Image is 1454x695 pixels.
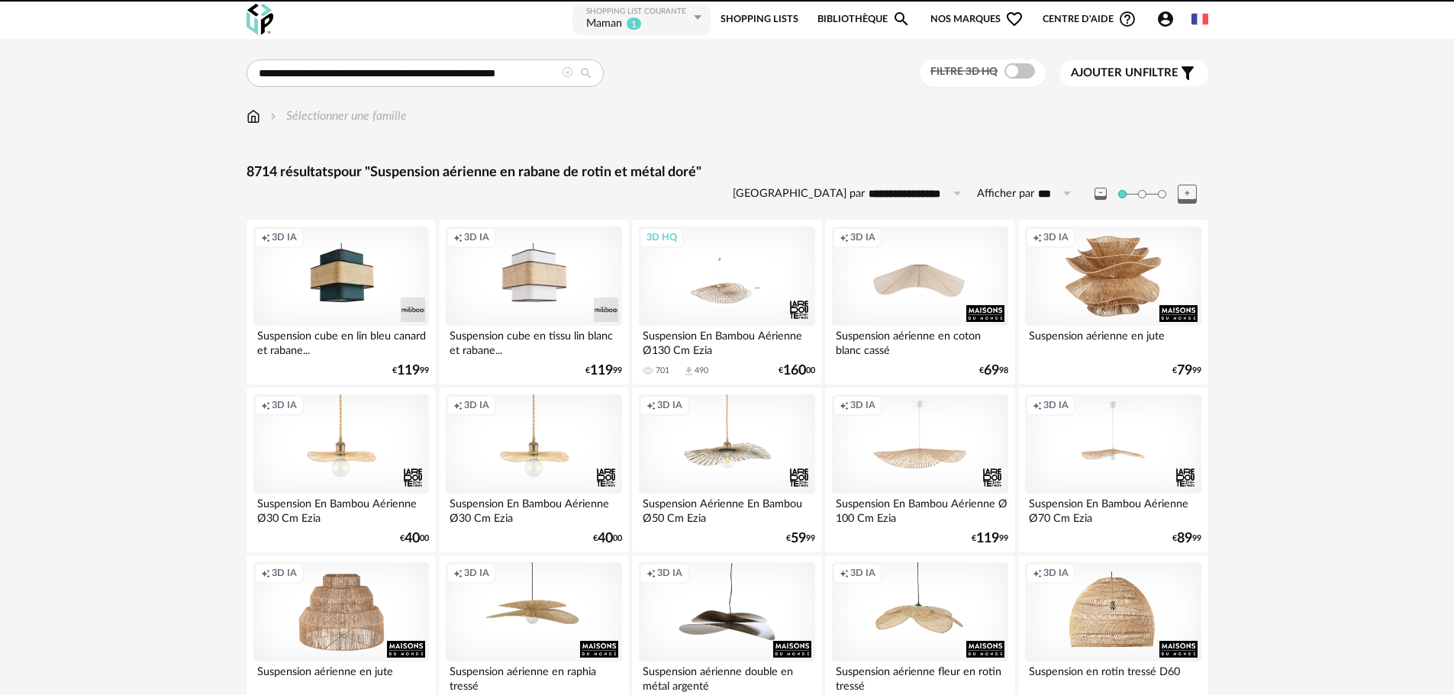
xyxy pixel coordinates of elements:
span: Creation icon [261,231,270,243]
div: Suspension aérienne double en métal argenté [639,661,814,692]
div: Suspension En Bambou Aérienne Ø130 Cm Ezia [639,326,814,356]
span: Magnify icon [892,10,911,28]
span: Creation icon [840,231,849,243]
div: € 99 [972,533,1008,544]
div: € 99 [786,533,815,544]
span: 3D IA [464,231,489,243]
div: 490 [695,365,708,376]
span: 3D IA [1043,231,1069,243]
img: OXP [247,4,273,35]
span: Creation icon [261,399,270,411]
span: 3D IA [272,567,297,579]
span: 119 [397,365,420,376]
span: 3D IA [464,399,489,411]
span: 119 [976,533,999,544]
span: 119 [590,365,613,376]
div: € 00 [400,533,429,544]
div: 8714 résultats [247,164,1208,182]
a: Creation icon 3D IA Suspension cube en lin bleu canard et rabane... €11999 [247,220,436,385]
span: Filtre 3D HQ [930,66,998,77]
div: Suspension En Bambou Aérienne Ø30 Cm Ezia [253,494,429,524]
span: 3D IA [464,567,489,579]
span: Creation icon [261,567,270,579]
span: 3D IA [1043,567,1069,579]
span: Creation icon [1033,399,1042,411]
a: Creation icon 3D IA Suspension Aérienne En Bambou Ø50 Cm Ezia €5999 [632,388,821,552]
span: 3D IA [850,399,875,411]
div: 701 [656,365,669,376]
span: Creation icon [453,399,463,411]
div: Suspension aérienne fleur en rotin tressé [832,661,1007,692]
span: pour "Suspension aérienne en rabane de rotin et métal doré" [334,166,701,179]
span: 40 [405,533,420,544]
span: Account Circle icon [1156,10,1175,28]
span: Account Circle icon [1156,10,1182,28]
a: Creation icon 3D IA Suspension En Bambou Aérienne Ø70 Cm Ezia €8999 [1018,388,1207,552]
span: Creation icon [1033,567,1042,579]
a: Creation icon 3D IA Suspension aérienne en coton blanc cassé €6998 [825,220,1014,385]
span: Creation icon [1033,231,1042,243]
div: € 98 [979,365,1008,376]
a: Shopping Lists [721,2,798,37]
span: filtre [1071,66,1178,81]
label: Afficher par [977,187,1034,201]
span: Creation icon [453,231,463,243]
span: Creation icon [453,567,463,579]
a: Creation icon 3D IA Suspension En Bambou Aérienne Ø30 Cm Ezia €4000 [247,388,436,552]
div: Maman [586,17,622,32]
span: 3D IA [272,399,297,411]
span: Creation icon [840,567,849,579]
img: fr [1191,11,1208,27]
div: Suspension aérienne en raphia tressé [446,661,621,692]
div: 3D HQ [640,227,684,247]
div: Suspension en rotin tressé D60 [1025,661,1201,692]
span: 3D IA [272,231,297,243]
span: 160 [783,365,806,376]
div: Suspension cube en tissu lin blanc et rabane... [446,326,621,356]
span: 3D IA [657,567,682,579]
span: Creation icon [646,399,656,411]
div: € 00 [593,533,622,544]
a: Creation icon 3D IA Suspension En Bambou Aérienne Ø 100 Cm Ezia €11999 [825,388,1014,552]
span: 3D IA [1043,399,1069,411]
span: Help Circle Outline icon [1118,10,1136,28]
span: Creation icon [840,399,849,411]
div: Suspension aérienne en jute [1025,326,1201,356]
div: Suspension Aérienne En Bambou Ø50 Cm Ezia [639,494,814,524]
div: Suspension En Bambou Aérienne Ø 100 Cm Ezia [832,494,1007,524]
span: Filter icon [1178,64,1197,82]
span: 69 [984,365,999,376]
div: € 00 [779,365,815,376]
div: € 99 [392,365,429,376]
span: 89 [1177,533,1192,544]
a: Creation icon 3D IA Suspension En Bambou Aérienne Ø30 Cm Ezia €4000 [439,388,628,552]
span: 79 [1177,365,1192,376]
span: Ajouter un [1071,67,1143,79]
button: Ajouter unfiltre Filter icon [1059,60,1208,86]
span: 40 [598,533,613,544]
div: Suspension aérienne en jute [253,661,429,692]
span: Creation icon [646,567,656,579]
div: Suspension aérienne en coton blanc cassé [832,326,1007,356]
a: Creation icon 3D IA Suspension aérienne en jute €7999 [1018,220,1207,385]
a: 3D HQ Suspension En Bambou Aérienne Ø130 Cm Ezia 701 Download icon 490 €16000 [632,220,821,385]
a: Creation icon 3D IA Suspension cube en tissu lin blanc et rabane... €11999 [439,220,628,385]
span: 3D IA [657,399,682,411]
div: Suspension En Bambou Aérienne Ø70 Cm Ezia [1025,494,1201,524]
span: Download icon [683,365,695,377]
div: Shopping List courante [586,7,690,17]
span: Nos marques [930,2,1024,37]
img: svg+xml;base64,PHN2ZyB3aWR0aD0iMTYiIGhlaWdodD0iMTYiIHZpZXdCb3g9IjAgMCAxNiAxNiIgZmlsbD0ibm9uZSIgeG... [267,108,279,125]
div: Suspension cube en lin bleu canard et rabane... [253,326,429,356]
span: Heart Outline icon [1005,10,1024,28]
span: 3D IA [850,231,875,243]
span: Centre d'aideHelp Circle Outline icon [1043,10,1136,28]
div: Sélectionner une famille [267,108,407,125]
div: € 99 [1172,365,1201,376]
div: Suspension En Bambou Aérienne Ø30 Cm Ezia [446,494,621,524]
div: € 99 [585,365,622,376]
span: 3D IA [850,567,875,579]
img: svg+xml;base64,PHN2ZyB3aWR0aD0iMTYiIGhlaWdodD0iMTciIHZpZXdCb3g9IjAgMCAxNiAxNyIgZmlsbD0ibm9uZSIgeG... [247,108,260,125]
a: BibliothèqueMagnify icon [817,2,911,37]
sup: 1 [626,17,642,31]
